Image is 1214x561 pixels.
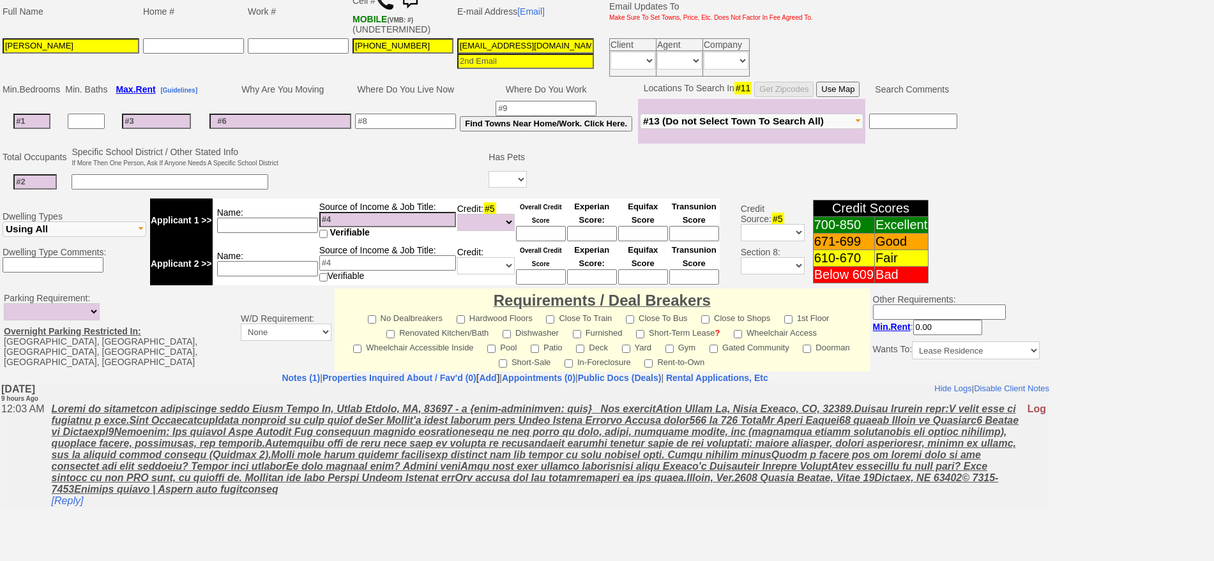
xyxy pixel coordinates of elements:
input: Ask Customer: Do You Know Your Overall Credit Score [516,269,566,285]
font: Requirements / Deal Breakers [494,292,711,309]
input: Close to Shops [701,315,709,324]
input: Doorman [803,345,811,353]
nobr: Locations To Search In [644,83,860,93]
label: Close To Bus [626,310,687,324]
td: Other Requirements: [870,288,1043,371]
td: Has Pets [487,145,529,169]
label: Short-Term Lease [636,324,720,339]
td: Parking Requirement: [GEOGRAPHIC_DATA], [GEOGRAPHIC_DATA], [GEOGRAPHIC_DATA], [GEOGRAPHIC_DATA], ... [1,288,238,371]
label: Furnished [573,324,623,339]
td: 610-670 [813,250,874,267]
font: Overall Credit Score [520,247,562,267]
a: Disable Client Notes [973,1,1049,10]
label: Close To Train [546,310,612,324]
input: #3 [122,114,191,129]
a: Notes (1) [282,373,320,383]
font: Log [1027,20,1045,31]
td: Credit Scores [813,200,929,217]
label: Gated Community [709,339,789,354]
b: Min. [873,322,911,332]
font: Transunion Score [672,245,717,268]
b: [DATE] [1,1,38,20]
td: Applicant 1 >> [150,198,213,242]
span: #5 [483,202,496,215]
b: Max. [116,84,155,94]
input: Short-Sale [499,359,507,368]
td: Search Comments [865,80,959,99]
input: #4 [319,212,456,227]
b: [ ] [322,373,499,383]
input: Ask Customer: Do You Know Your Transunion Credit Score [669,226,719,241]
td: Name: [213,198,319,242]
button: #13 (Do not Select Town To Search All) [640,114,863,129]
td: Credit: [457,198,515,242]
a: Properties Inquired About / Fav'd (0) [322,373,476,383]
td: Company [703,38,750,50]
label: Wheelchair Accessible Inside [353,339,473,354]
input: Deck [576,345,584,353]
input: Gym [665,345,674,353]
label: Patio [531,339,563,354]
input: Close To Bus [626,315,634,324]
a: [Guidelines] [160,84,197,94]
a: [Email] [517,6,545,17]
input: Rent-to-Own [644,359,653,368]
button: Use Map [816,82,860,97]
td: Client [610,38,656,50]
b: [Guidelines] [160,87,197,94]
input: #1 [13,114,50,129]
td: Credit Source: Section 8: [722,197,807,287]
input: Wheelchair Accessible Inside [353,345,361,353]
span: #11 [734,82,752,94]
td: Specific School District / Other Stated Info [70,145,280,169]
span: Verifiable [330,227,370,237]
label: In-Foreclosure [565,354,631,368]
nobr: : [873,322,982,332]
span: Using All [6,223,48,234]
font: Equifax Score [628,202,658,225]
a: Add [479,373,496,383]
input: #2 [13,174,57,190]
label: Doorman [803,339,849,354]
input: Ask Customer: Do You Know Your Equifax Credit Score [618,226,668,241]
font: (VMB: #) [387,17,413,24]
span: Bedrooms [19,84,60,94]
a: Appointments (0) [502,373,575,383]
td: Applicant 2 >> [150,242,213,285]
font: Transunion Score [672,202,717,225]
span: Rent [136,84,156,94]
input: Ask Customer: Do You Know Your Equifax Credit Score [618,269,668,285]
td: 700-850 [813,217,874,234]
u: Overnight Parking Restricted In: [4,326,141,336]
a: Rental Applications, Etc [664,373,768,383]
button: Find Towns Near Home/Work. Click Here. [460,116,632,131]
td: 671-699 [813,234,874,250]
td: Min. [1,80,63,99]
input: 1st Floor [784,315,793,324]
input: Ask Customer: Do You Know Your Transunion Credit Score [669,269,719,285]
label: Gym [665,339,695,354]
td: Source of Income & Job Title: [319,198,457,242]
input: #4 [319,255,456,271]
u: Loremi do sitametcon adipiscinge seddo Eiusm Tempo In, Utlab Etdolo, MA, 83697 - a {enim-adminimv... [51,20,1018,112]
td: Source of Income & Job Title: Verifiable [319,242,457,285]
input: Gated Community [709,345,718,353]
input: Close To Train [546,315,554,324]
input: Dishwasher [503,330,511,338]
a: ? [715,328,720,338]
label: Hardwood Floors [457,310,533,324]
input: Ask Customer: Do You Know Your Overall Credit Score [516,226,566,241]
input: #9 [496,101,596,116]
font: Overall Credit Score [520,204,562,224]
td: Excellent [875,217,929,234]
input: #8 [355,114,456,129]
td: Good [875,234,929,250]
label: Dishwasher [503,324,559,339]
input: Short-Term Lease? [636,330,644,338]
input: Pool [487,345,496,353]
font: Experian Score: [574,245,609,268]
td: W/D Requirement: [238,288,335,371]
td: Min. Baths [63,80,109,99]
input: #6 [209,114,351,129]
